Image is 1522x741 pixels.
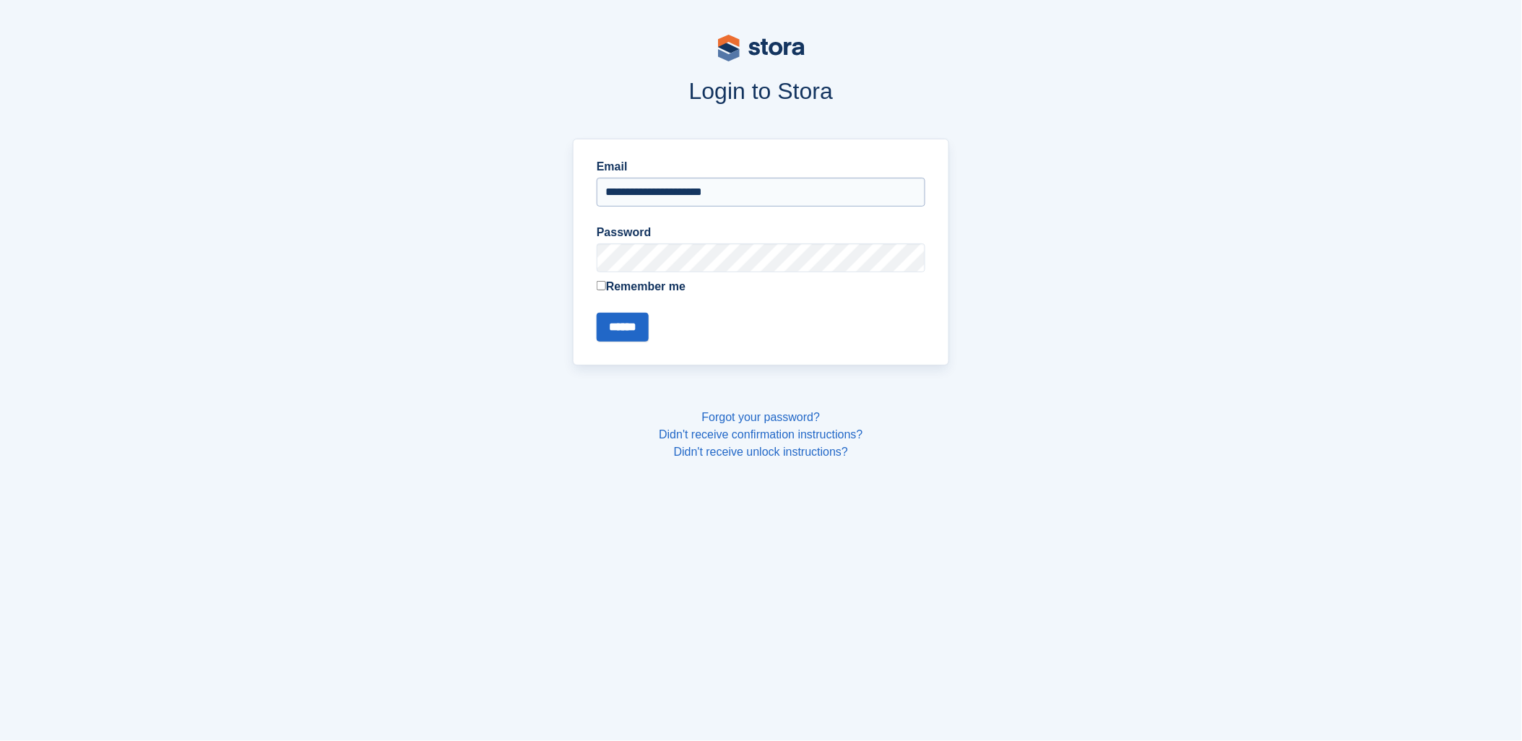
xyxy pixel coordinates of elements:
img: stora-logo-53a41332b3708ae10de48c4981b4e9114cc0af31d8433b30ea865607fb682f29.svg [718,35,805,61]
label: Email [597,158,925,175]
h1: Login to Stora [298,78,1225,104]
label: Password [597,224,925,241]
a: Didn't receive confirmation instructions? [659,428,862,441]
a: Didn't receive unlock instructions? [674,446,848,458]
label: Remember me [597,278,925,295]
a: Forgot your password? [702,411,821,423]
input: Remember me [597,281,606,290]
